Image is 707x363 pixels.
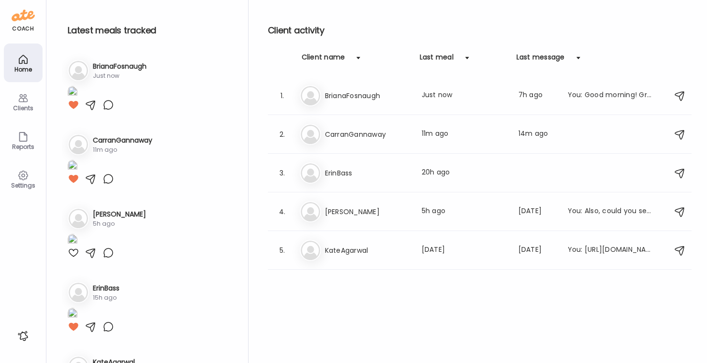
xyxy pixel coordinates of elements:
[422,206,507,218] div: 5h ago
[277,129,288,140] div: 2.
[93,283,119,293] h3: ErinBass
[568,90,653,102] div: You: Good morning! Great job on all the things [DATE]. I love the emphasis you put on protein, es...
[93,61,147,72] h3: BrianaFosnaugh
[277,206,288,218] div: 4.
[325,206,410,218] h3: [PERSON_NAME]
[68,160,77,173] img: images%2FKkOFNasss1NKMjzDX2ZYA4Skty62%2FUoK7RnHfJoWU4JGa1QI0%2FnJf1hA7SH4i0yVj2D1Bf_1080
[93,293,119,302] div: 15h ago
[302,52,345,68] div: Client name
[93,72,147,80] div: Just now
[6,66,41,73] div: Home
[268,23,692,38] h2: Client activity
[325,245,410,256] h3: KateAgarwal
[68,86,77,99] img: images%2FXKIh3wwHSkanieFEXC1qNVQ7J872%2FTto8tWAfYReaM7YV3x61%2FSQ7la8JVbFgilfI8EuQw_1080
[325,129,410,140] h3: CarranGannaway
[277,167,288,179] div: 3.
[69,61,88,80] img: bg-avatar-default.svg
[277,90,288,102] div: 1.
[68,23,233,38] h2: Latest meals tracked
[325,167,410,179] h3: ErinBass
[325,90,410,102] h3: BrianaFosnaugh
[69,135,88,154] img: bg-avatar-default.svg
[301,125,320,144] img: bg-avatar-default.svg
[6,182,41,189] div: Settings
[422,129,507,140] div: 11m ago
[277,245,288,256] div: 5.
[301,163,320,183] img: bg-avatar-default.svg
[422,90,507,102] div: Just now
[420,52,454,68] div: Last meal
[301,86,320,105] img: bg-avatar-default.svg
[93,145,152,154] div: 11m ago
[422,167,507,179] div: 20h ago
[518,90,556,102] div: 7h ago
[6,105,41,111] div: Clients
[69,209,88,228] img: bg-avatar-default.svg
[301,202,320,221] img: bg-avatar-default.svg
[518,245,556,256] div: [DATE]
[518,129,556,140] div: 14m ago
[12,8,35,23] img: ate
[422,245,507,256] div: [DATE]
[93,209,146,219] h3: [PERSON_NAME]
[516,52,565,68] div: Last message
[93,219,146,228] div: 5h ago
[93,135,152,145] h3: CarranGannaway
[68,234,77,247] img: images%2Fmls5gikZwJfCZifiAnIYr4gr8zN2%2FifTqrxOCFsSwzOPHjQ3C%2FS7VEnr3z1ccczAwEqK8z_1080
[301,241,320,260] img: bg-avatar-default.svg
[68,308,77,321] img: images%2FIFFD6Lp5OJYCWt9NgWjrgf5tujb2%2Fh1PC0ywr80C6x9nMhpt1%2F5JSNvUJO37BpJgBTI08i_1080
[568,245,653,256] div: You: [URL][DOMAIN_NAME][PERSON_NAME]
[12,25,34,33] div: coach
[6,144,41,150] div: Reports
[568,206,653,218] div: You: Also, could you send me the name of your hormone supplement? Ty!
[69,283,88,302] img: bg-avatar-default.svg
[518,206,556,218] div: [DATE]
